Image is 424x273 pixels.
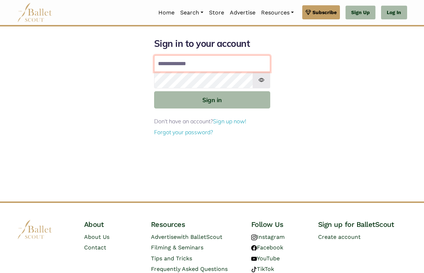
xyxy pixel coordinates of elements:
[302,5,340,19] a: Subscribe
[318,234,361,240] a: Create account
[346,6,375,20] a: Sign Up
[251,255,280,262] a: YouTube
[318,220,407,229] h4: Sign up for BalletScout
[251,235,257,240] img: instagram logo
[84,220,140,229] h4: About
[17,220,52,239] img: logo
[151,255,192,262] a: Tips and Tricks
[213,118,246,125] a: Sign up now!
[151,244,203,251] a: Filming & Seminars
[84,234,109,240] a: About Us
[177,5,206,20] a: Search
[251,234,285,240] a: Instagram
[84,244,106,251] a: Contact
[154,91,270,108] button: Sign in
[151,234,222,240] a: Advertisewith BalletScout
[381,6,407,20] a: Log In
[227,5,258,20] a: Advertise
[251,220,307,229] h4: Follow Us
[251,266,274,272] a: TikTok
[151,220,240,229] h4: Resources
[258,5,297,20] a: Resources
[154,38,270,50] h1: Sign in to your account
[156,5,177,20] a: Home
[312,8,337,16] span: Subscribe
[177,234,222,240] span: with BalletScout
[154,129,213,136] a: Forgot your password?
[251,245,257,251] img: facebook logo
[305,8,311,16] img: gem.svg
[251,267,257,272] img: tiktok logo
[154,117,270,126] p: Don't have an account?
[251,256,257,262] img: youtube logo
[251,244,283,251] a: Facebook
[151,266,228,272] a: Frequently Asked Questions
[206,5,227,20] a: Store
